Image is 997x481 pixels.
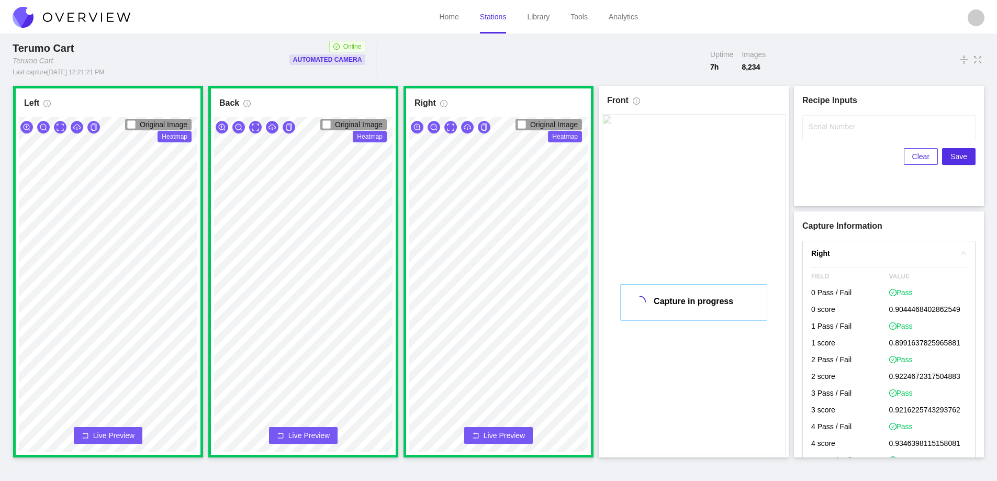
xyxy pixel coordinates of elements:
p: 5 Pass / Fail [811,453,889,469]
span: cloud-download [73,124,81,132]
button: copy [87,121,100,133]
span: rollback [277,432,284,440]
p: 0 Pass / Fail [811,285,889,302]
button: cloud-download [71,121,83,133]
button: expand [249,121,262,133]
span: Images [742,49,766,60]
span: FIELD [811,268,889,285]
span: Pass [889,421,913,432]
button: Save [942,148,976,165]
h1: Right [415,97,436,109]
span: expand [447,124,454,132]
p: 1 Pass / Fail [811,319,889,335]
button: rollbackLive Preview [464,427,533,444]
img: Overview [13,7,130,28]
button: rollbackLive Preview [269,427,338,444]
button: zoom-in [216,121,228,133]
button: rollbackLive Preview [74,427,142,444]
span: 7 h [710,62,733,72]
span: Pass [889,287,913,298]
a: Home [439,13,458,21]
span: Heatmap [158,131,192,142]
p: 2 score [811,369,889,386]
span: Live Preview [484,430,525,441]
span: check-circle [333,43,340,50]
p: 4 score [811,436,889,453]
span: Pass [889,388,913,398]
p: 1 score [811,335,889,352]
h1: Recipe Inputs [802,94,976,107]
a: Analytics [609,13,638,21]
p: 0 score [811,302,889,319]
span: info-circle [43,100,51,111]
span: check-circle [889,289,897,296]
span: Uptime [710,49,733,60]
span: zoom-in [218,124,226,132]
span: cloud-download [464,124,471,132]
span: expand [57,124,64,132]
a: Stations [480,13,507,21]
span: info-circle [243,100,251,111]
button: zoom-out [428,121,440,133]
p: 0.9044468402862549 [889,302,967,319]
p: 3 Pass / Fail [811,386,889,402]
span: expand [252,124,259,132]
span: Heatmap [548,131,582,142]
span: Terumo Cart [13,42,74,54]
h1: Left [24,97,39,109]
button: cloud-download [461,121,474,133]
span: vertical-align-middle [959,53,969,66]
span: Pass [889,455,913,465]
span: zoom-in [23,124,30,132]
h1: Capture Information [802,220,976,232]
span: rollback [82,432,89,440]
span: zoom-out [430,124,438,132]
p: 4 Pass / Fail [811,419,889,436]
p: 2 Pass / Fail [811,352,889,369]
button: expand [444,121,457,133]
span: Original Image [140,120,187,129]
button: cloud-download [266,121,278,133]
h1: Back [219,97,239,109]
span: info-circle [440,100,447,111]
p: 0.9224672317504883 [889,369,967,386]
div: rightRight [803,241,975,265]
span: Live Preview [288,430,330,441]
p: 3 score [811,402,889,419]
div: Terumo Cart [13,41,78,55]
span: Heatmap [353,131,387,142]
span: loading [633,295,646,309]
span: copy [480,124,488,132]
span: check-circle [889,423,897,430]
span: check-circle [889,389,897,397]
span: Live Preview [93,430,135,441]
button: zoom-in [20,121,33,133]
div: Last capture [DATE] 12:21:21 PM [13,68,104,76]
span: check-circle [889,322,897,330]
button: expand [54,121,66,133]
button: Clear [904,148,938,165]
label: Serial Number [809,121,855,132]
span: check-circle [889,356,897,363]
p: Automated Camera [293,54,362,65]
span: Pass [889,321,913,331]
button: zoom-out [232,121,245,133]
span: copy [285,124,293,132]
p: 0.9216225743293762 [889,402,967,419]
span: Capture in progress [654,297,733,306]
button: zoom-out [37,121,50,133]
span: check-circle [889,456,897,464]
span: Original Image [530,120,578,129]
span: zoom-out [40,124,47,132]
span: fullscreen [973,54,982,65]
span: Clear [912,151,929,162]
a: Library [527,13,550,21]
h1: Front [607,94,629,107]
span: VALUE [889,268,967,285]
span: rollback [472,432,479,440]
span: Pass [889,354,913,365]
a: Tools [570,13,588,21]
span: Original Image [335,120,383,129]
span: right [960,250,967,256]
span: cloud-download [268,124,276,132]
